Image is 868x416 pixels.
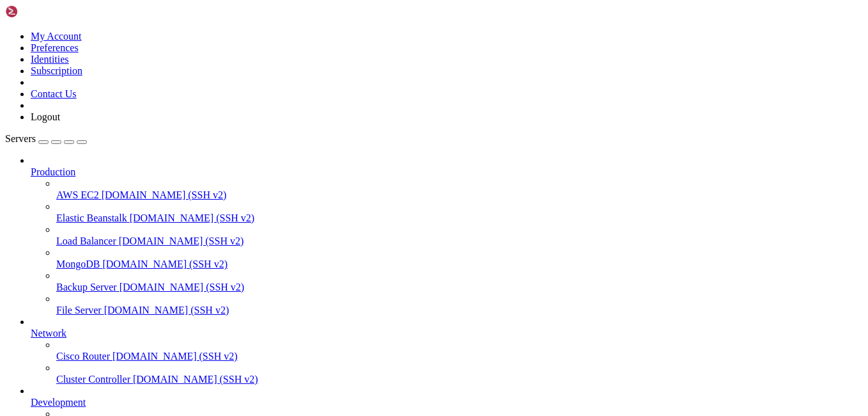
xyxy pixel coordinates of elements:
span: AWS EC2 [56,189,99,200]
span: Production [31,166,75,177]
span: [DOMAIN_NAME] (SSH v2) [112,351,238,362]
span: [DOMAIN_NAME] (SSH v2) [133,374,258,385]
span: [DOMAIN_NAME] (SSH v2) [104,305,229,316]
li: AWS EC2 [DOMAIN_NAME] (SSH v2) [56,178,863,201]
li: Network [31,316,863,385]
span: Load Balancer [56,236,116,246]
span: [DOMAIN_NAME] (SSH v2) [102,189,227,200]
span: [DOMAIN_NAME] (SSH v2) [119,236,244,246]
li: Cluster Controller [DOMAIN_NAME] (SSH v2) [56,362,863,385]
li: Load Balancer [DOMAIN_NAME] (SSH v2) [56,224,863,247]
span: File Server [56,305,102,316]
a: File Server [DOMAIN_NAME] (SSH v2) [56,305,863,316]
a: My Account [31,31,82,42]
a: Preferences [31,42,79,53]
a: Elastic Beanstalk [DOMAIN_NAME] (SSH v2) [56,212,863,224]
span: MongoDB [56,259,100,269]
a: Identities [31,54,69,65]
span: [DOMAIN_NAME] (SSH v2) [120,282,245,292]
span: Cisco Router [56,351,110,362]
li: Elastic Beanstalk [DOMAIN_NAME] (SSH v2) [56,201,863,224]
li: Cisco Router [DOMAIN_NAME] (SSH v2) [56,339,863,362]
a: Servers [5,133,87,144]
li: Backup Server [DOMAIN_NAME] (SSH v2) [56,270,863,293]
img: Shellngn [5,5,79,18]
a: Cisco Router [DOMAIN_NAME] (SSH v2) [56,351,863,362]
span: Backup Server [56,282,117,292]
li: File Server [DOMAIN_NAME] (SSH v2) [56,293,863,316]
span: Elastic Beanstalk [56,212,127,223]
a: Load Balancer [DOMAIN_NAME] (SSH v2) [56,236,863,247]
a: MongoDB [DOMAIN_NAME] (SSH v2) [56,259,863,270]
a: Development [31,397,863,408]
a: Backup Server [DOMAIN_NAME] (SSH v2) [56,282,863,293]
li: Production [31,155,863,316]
span: Network [31,328,66,339]
a: Production [31,166,863,178]
span: [DOMAIN_NAME] (SSH v2) [102,259,228,269]
a: Cluster Controller [DOMAIN_NAME] (SSH v2) [56,374,863,385]
a: Subscription [31,65,82,76]
span: Development [31,397,86,408]
span: [DOMAIN_NAME] (SSH v2) [130,212,255,223]
a: Logout [31,111,60,122]
a: Network [31,328,863,339]
li: MongoDB [DOMAIN_NAME] (SSH v2) [56,247,863,270]
a: AWS EC2 [DOMAIN_NAME] (SSH v2) [56,189,863,201]
span: Cluster Controller [56,374,130,385]
a: Contact Us [31,88,77,99]
span: Servers [5,133,36,144]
